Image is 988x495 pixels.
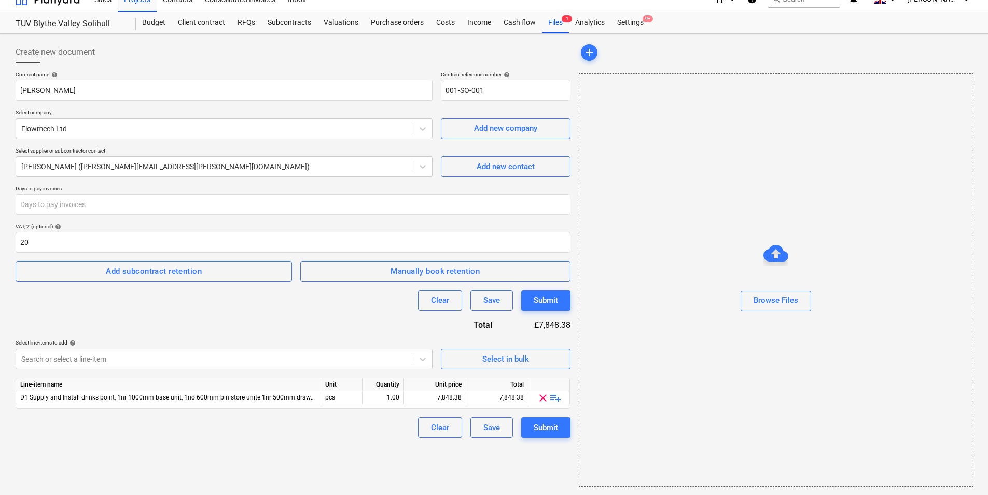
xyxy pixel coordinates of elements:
[579,73,973,487] div: Browse Files
[231,12,261,33] a: RFQs
[497,12,542,33] a: Cash flow
[470,290,513,311] button: Save
[106,265,202,278] div: Add subcontract retention
[611,12,650,33] div: Settings
[542,12,569,33] div: Files
[16,261,292,282] button: Add subcontract retention
[643,15,653,22] span: 9+
[16,185,570,194] p: Days to pay invoices
[391,265,480,278] div: Manually book retention
[436,319,509,331] div: Total
[67,340,76,346] span: help
[502,72,510,78] span: help
[317,12,365,33] a: Valuations
[172,12,231,33] a: Client contract
[16,194,570,215] input: Days to pay invoices
[300,261,570,282] button: Manually book retention
[741,291,811,311] button: Browse Files
[477,160,535,173] div: Add new contact
[537,392,549,404] span: clear
[16,232,570,253] input: VAT, %
[470,417,513,438] button: Save
[321,391,363,404] div: pcs
[404,378,466,391] div: Unit price
[754,294,798,307] div: Browse Files
[16,80,433,101] input: Document name
[441,118,570,139] button: Add new company
[534,421,558,434] div: Submit
[549,392,562,404] span: playlist_add
[483,421,500,434] div: Save
[431,421,449,434] div: Clear
[136,12,172,33] a: Budget
[474,121,537,135] div: Add new company
[482,352,529,366] div: Select in bulk
[418,290,462,311] button: Clear
[936,445,988,495] iframe: Chat Widget
[430,12,461,33] a: Costs
[466,378,528,391] div: Total
[321,378,363,391] div: Unit
[367,391,399,404] div: 1.00
[363,378,404,391] div: Quantity
[583,46,595,59] span: add
[441,71,570,78] div: Contract reference number
[521,290,570,311] button: Submit
[261,12,317,33] a: Subcontracts
[441,349,570,369] button: Select in bulk
[534,294,558,307] div: Submit
[16,19,123,30] div: TUV Blythe Valley Solihull
[431,294,449,307] div: Clear
[562,15,572,22] span: 1
[483,294,500,307] div: Save
[49,72,58,78] span: help
[53,224,61,230] span: help
[441,80,570,101] input: Reference number
[408,391,462,404] div: 7,848.38
[16,223,570,230] div: VAT, % (optional)
[611,12,650,33] a: Settings9+
[365,12,430,33] a: Purchase orders
[509,319,570,331] div: £7,848.38
[542,12,569,33] a: Files1
[16,378,321,391] div: Line-item name
[418,417,462,438] button: Clear
[16,71,433,78] div: Contract name
[16,147,433,156] p: Select supplier or subcontractor contact
[521,417,570,438] button: Submit
[441,156,570,177] button: Add new contact
[461,12,497,33] a: Income
[16,339,433,346] div: Select line-items to add
[16,46,95,59] span: Create new document
[16,109,433,118] p: Select company
[470,391,524,404] div: 7,848.38
[569,12,611,33] a: Analytics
